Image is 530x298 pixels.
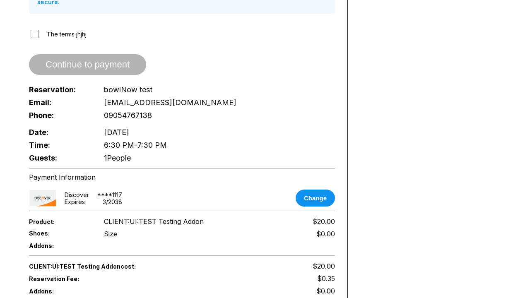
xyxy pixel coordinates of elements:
[29,275,182,282] span: Reservation Fee:
[29,128,90,137] span: Date:
[103,198,122,205] div: 3 / 2038
[104,98,236,107] span: [EMAIL_ADDRESS][DOMAIN_NAME]
[104,85,152,94] span: bowlNow test
[104,230,117,238] div: Size
[29,218,90,225] span: Product:
[29,190,56,207] img: card
[313,262,335,270] span: $20.00
[29,288,90,295] span: Addons:
[29,141,90,149] span: Time:
[104,154,131,162] span: 1 People
[65,198,85,205] div: Expires
[316,287,335,295] span: $0.00
[29,111,90,120] span: Phone:
[296,190,335,207] button: Change
[104,217,204,226] span: CLIENT:UI:TEST Testing Addon
[317,274,335,283] span: $0.35
[29,85,90,94] span: Reservation:
[316,230,335,238] div: $0.00
[29,230,90,237] span: Shoes:
[29,242,90,249] span: Addons:
[47,31,87,38] label: The terms jhjhj
[29,154,90,162] span: Guests:
[29,173,335,181] div: Payment Information
[313,217,335,226] span: $20.00
[104,111,152,120] span: 09054767138
[65,191,89,198] div: discover
[29,98,90,107] span: Email:
[29,263,182,270] span: CLIENT:UI:TEST Testing Addon cost:
[104,128,129,137] span: [DATE]
[104,141,167,149] span: 6:30 PM - 7:30 PM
